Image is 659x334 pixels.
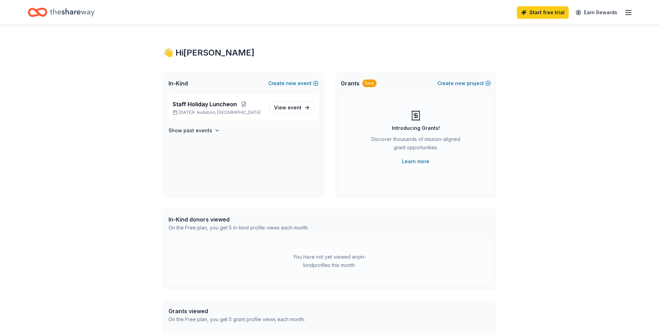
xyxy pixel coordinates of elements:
[362,80,377,87] div: New
[168,224,309,232] div: On the Free plan, you get 5 in-kind profile views each month.
[437,79,491,87] button: Createnewproject
[455,79,466,87] span: new
[168,126,220,135] button: Show past events
[163,47,496,58] div: 👋 Hi [PERSON_NAME]
[270,101,314,114] a: View event
[288,105,302,110] span: event
[168,307,305,315] div: Grants viewed
[286,253,373,269] div: You have not yet viewed any in-kind profiles this month.
[168,215,309,224] div: In-Kind donors viewed
[197,110,261,115] span: Audubon, [GEOGRAPHIC_DATA]
[341,79,360,87] span: Grants
[517,6,569,19] a: Start free trial
[168,126,212,135] h4: Show past events
[369,135,463,155] div: Discover thousands of mission-aligned grant opportunities.
[168,315,305,324] div: On the Free plan, you get 5 grant profile views each month.
[274,103,302,112] span: View
[168,79,188,87] span: In-Kind
[571,6,621,19] a: Earn Rewards
[28,4,94,20] a: Home
[392,124,440,132] div: Introducing Grants!
[268,79,319,87] button: Createnewevent
[173,110,264,115] p: [DATE] •
[286,79,296,87] span: new
[173,100,237,108] span: Staff Holiday Luncheon
[402,157,429,166] a: Learn more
